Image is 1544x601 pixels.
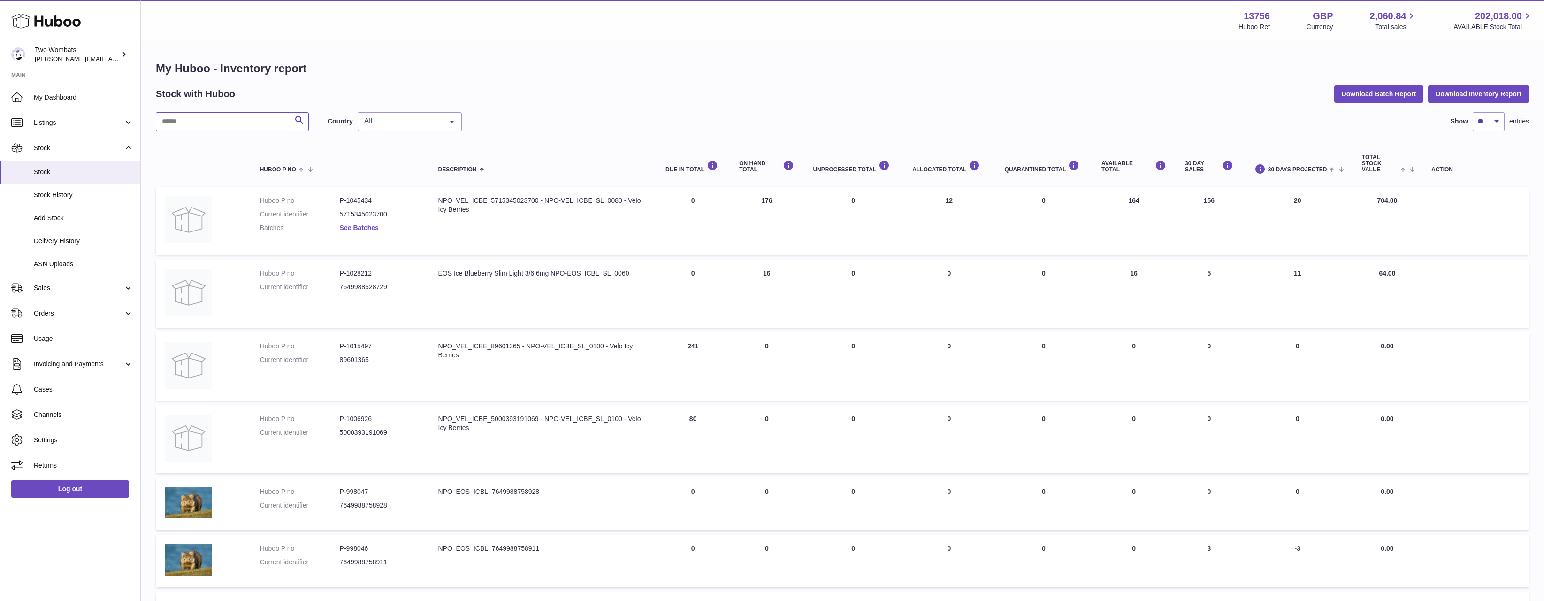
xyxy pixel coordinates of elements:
[1176,535,1243,587] td: 3
[1042,270,1046,277] span: 0
[730,187,803,255] td: 176
[665,160,720,173] div: DUE IN TOTAL
[34,214,133,223] span: Add Stock
[803,405,903,473] td: 0
[340,544,420,553] dd: P-998046
[730,405,803,473] td: 0
[328,117,353,126] label: Country
[34,410,133,419] span: Channels
[656,478,730,531] td: 0
[34,191,133,200] span: Stock History
[1243,535,1353,587] td: -3
[34,284,123,293] span: Sales
[1176,260,1243,328] td: 5
[260,342,340,351] dt: Huboo P no
[340,224,379,231] a: See Batches
[340,196,420,205] dd: P-1045434
[34,436,133,445] span: Settings
[1005,160,1083,173] div: QUARANTINED Total
[1092,260,1176,328] td: 16
[34,168,133,177] span: Stock
[903,405,995,473] td: 0
[803,332,903,401] td: 0
[1453,23,1533,31] span: AVAILABLE Stock Total
[260,223,340,232] dt: Batches
[35,46,119,63] div: Two Wombats
[260,269,340,278] dt: Huboo P no
[1101,160,1166,173] div: AVAILABLE Total
[340,342,420,351] dd: P-1015497
[260,167,296,173] span: Huboo P no
[260,210,340,219] dt: Current identifier
[1428,85,1529,102] button: Download Inventory Report
[438,269,647,278] div: EOS Ice Blueberry Slim Light 3/6 6mg NPO-EOS_ICBL_SL_0060
[730,535,803,587] td: 0
[11,480,129,497] a: Log out
[362,116,443,126] span: All
[438,342,647,360] div: NPO_VEL_ICBE_89601365 - NPO-VEL_ICBE_SL_0100 - Velo Icy Berries
[1176,187,1243,255] td: 156
[1092,332,1176,401] td: 0
[1185,160,1233,173] div: 30 DAY SALES
[1238,23,1270,31] div: Huboo Ref
[903,535,995,587] td: 0
[340,415,420,424] dd: P-1006926
[730,332,803,401] td: 0
[260,283,340,292] dt: Current identifier
[260,558,340,567] dt: Current identifier
[165,196,212,243] img: product image
[34,334,133,343] span: Usage
[1370,10,1417,31] a: 2,060.84 Total sales
[260,415,340,424] dt: Huboo P no
[1453,10,1533,31] a: 202,018.00 AVAILABLE Stock Total
[656,405,730,473] td: 80
[903,332,995,401] td: 0
[260,355,340,364] dt: Current identifier
[165,544,212,576] img: product image
[1243,260,1353,328] td: 11
[1176,332,1243,401] td: 0
[739,160,794,173] div: ON HAND Total
[156,88,235,100] h2: Stock with Huboo
[1431,167,1520,173] div: Action
[656,332,730,401] td: 241
[656,187,730,255] td: 0
[165,342,212,389] img: product image
[34,144,123,153] span: Stock
[1375,23,1417,31] span: Total sales
[340,558,420,567] dd: 7649988758911
[1509,117,1529,126] span: entries
[340,501,420,510] dd: 7649988758928
[165,415,212,462] img: product image
[1042,488,1046,495] span: 0
[1092,187,1176,255] td: 164
[438,167,477,173] span: Description
[730,478,803,531] td: 0
[1381,488,1393,495] span: 0.00
[438,487,647,496] div: NPO_EOS_ICBL_7649988758928
[260,544,340,553] dt: Huboo P no
[803,260,903,328] td: 0
[1475,10,1522,23] span: 202,018.00
[34,461,133,470] span: Returns
[1243,332,1353,401] td: 0
[903,478,995,531] td: 0
[34,118,123,127] span: Listings
[1379,270,1395,277] span: 64.00
[1042,197,1046,204] span: 0
[1243,478,1353,531] td: 0
[165,269,212,316] img: product image
[730,260,803,328] td: 16
[1370,10,1406,23] span: 2,060.84
[1307,23,1333,31] div: Currency
[1362,154,1398,173] span: Total stock value
[34,260,133,269] span: ASN Uploads
[438,415,647,432] div: NPO_VEL_ICBE_5000393191069 - NPO-VEL_ICBE_SL_0100 - Velo Icy Berries
[813,160,894,173] div: UNPROCESSED Total
[35,55,188,62] span: [PERSON_NAME][EMAIL_ADDRESS][DOMAIN_NAME]
[1243,187,1353,255] td: 20
[656,260,730,328] td: 0
[1313,10,1333,23] strong: GBP
[156,61,1529,76] h1: My Huboo - Inventory report
[11,47,25,62] img: alan@twowombats.com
